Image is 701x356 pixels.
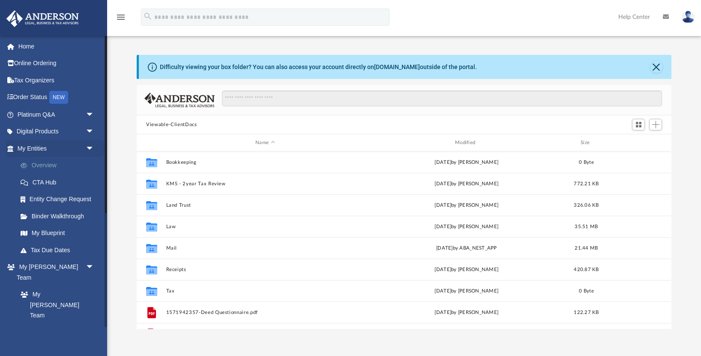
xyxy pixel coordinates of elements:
[6,72,107,89] a: Tax Organizers
[368,139,566,147] div: Modified
[6,55,107,72] a: Online Ordering
[141,139,162,147] div: id
[166,202,364,208] button: Land Trust
[12,191,107,208] a: Entity Change Request
[575,224,598,229] span: 35.51 MB
[579,160,594,165] span: 0 Byte
[116,12,126,22] i: menu
[632,119,645,131] button: Switch to Grid View
[12,157,107,174] a: Overview
[6,123,107,140] a: Digital Productsarrow_drop_down
[12,241,107,259] a: Tax Due Dates
[368,202,566,209] div: [DATE] by [PERSON_NAME]
[49,91,68,104] div: NEW
[682,11,695,23] img: User Pic
[6,259,103,286] a: My [PERSON_NAME] Teamarrow_drop_down
[368,159,566,166] div: [DATE] by [PERSON_NAME]
[12,208,107,225] a: Binder Walkthrough
[368,244,566,252] div: [DATE] by ABA_NEST_APP
[222,91,662,107] input: Search files and folders
[649,119,662,131] button: Add
[6,140,107,157] a: My Entitiesarrow_drop_down
[143,12,153,21] i: search
[579,289,594,293] span: 0 Byte
[160,63,477,72] div: Difficulty viewing your box folder? You can also access your account directly on outside of the p...
[137,151,671,329] div: grid
[6,89,107,106] a: Order StatusNEW
[368,266,566,274] div: [DATE] by [PERSON_NAME]
[12,225,103,242] a: My Blueprint
[86,123,103,141] span: arrow_drop_down
[86,259,103,276] span: arrow_drop_down
[166,288,364,294] button: Tax
[12,286,99,324] a: My [PERSON_NAME] Team
[4,10,81,27] img: Anderson Advisors Platinum Portal
[116,16,126,22] a: menu
[146,121,197,129] button: Viewable-ClientDocs
[12,324,103,351] a: [PERSON_NAME] System
[368,309,566,317] div: [DATE] by [PERSON_NAME]
[6,38,107,55] a: Home
[166,245,364,251] button: Mail
[374,63,420,70] a: [DOMAIN_NAME]
[6,106,107,123] a: Platinum Q&Aarrow_drop_down
[166,160,364,165] button: Bookkeeping
[12,174,107,191] a: CTA Hub
[86,140,103,157] span: arrow_drop_down
[569,139,604,147] div: Size
[368,180,566,188] div: [DATE] by [PERSON_NAME]
[608,139,668,147] div: id
[575,246,598,250] span: 21.44 MB
[650,61,662,73] button: Close
[574,267,599,272] span: 420.87 KB
[166,267,364,272] button: Receipts
[368,223,566,231] div: [DATE] by [PERSON_NAME]
[86,106,103,124] span: arrow_drop_down
[368,287,566,295] div: [DATE] by [PERSON_NAME]
[166,139,364,147] div: Name
[574,181,599,186] span: 772.21 KB
[166,181,364,187] button: KMS - 2year Tax Review
[574,310,599,315] span: 122.27 KB
[166,224,364,229] button: Law
[166,310,364,315] button: 1571942357-Deed Questionnaire.pdf
[574,203,599,208] span: 326.06 KB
